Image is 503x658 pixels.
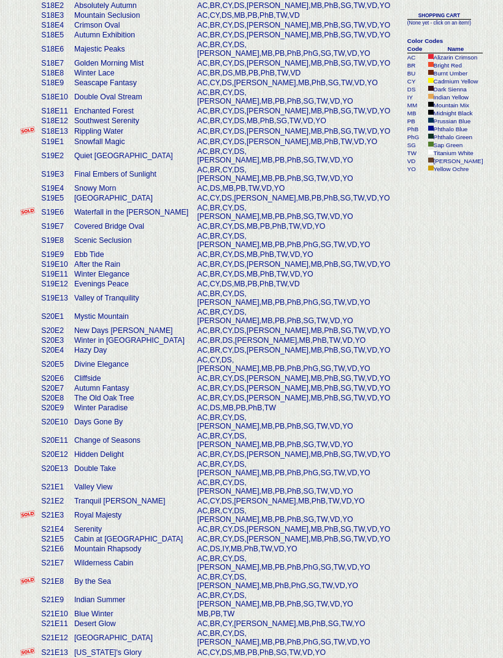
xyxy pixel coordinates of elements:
[38,126,71,137] td: S18E13
[194,345,402,355] td: AC,BR,CY,DS,[PERSON_NAME],MB,PhB,SG,TW,VD,YO
[407,12,471,20] th: SHOPPING CART
[38,647,71,658] td: S21E13
[71,126,194,137] td: Rippling Water
[194,269,402,279] td: AC,BR,CY,DS,MB,PhB,TW,VD,YO
[71,506,194,524] td: Royal Majesty
[71,478,194,496] td: Valley View
[38,20,71,30] td: S18E4
[407,77,426,85] td: CY
[38,40,71,58] td: S18E6
[425,77,483,85] td: Cadmium Yellow
[38,78,71,88] td: S18E9
[38,431,71,450] td: S20E11
[71,459,194,478] td: Double Take
[407,148,426,156] td: TW
[425,101,483,109] td: Mountain Mix
[194,619,402,629] td: AC,BR,CY,[PERSON_NAME],MB,PhB,SG,TW,YO
[194,403,402,413] td: AC,DS,MB,PB,PhB,TW
[425,164,483,172] td: Yellow Ochre
[38,58,71,68] td: S18E7
[407,36,483,44] th: Color Codes
[407,61,426,69] td: BR
[194,572,402,591] td: AC,BR,CY,DS,[PERSON_NAME],MB,PhB,PhG,SG,TW,VD,YO
[38,165,71,183] td: S19E3
[425,117,483,124] td: Prussian Blue
[71,147,194,165] td: Quiet [GEOGRAPHIC_DATA]
[20,207,36,215] img: sold-38.png
[407,69,426,77] td: BU
[38,619,71,629] td: S21E11
[71,58,194,68] td: Golden Morning Mist
[194,126,402,137] td: AC,BR,CY,DS,[PERSON_NAME],MB,PhB,SG,TW,VD,YO
[194,106,402,116] td: AC,BR,CY,DS,[PERSON_NAME],MB,PhB,SG,TW,VD,YO
[38,106,71,116] td: S18E11
[407,124,426,132] td: PhB
[194,506,402,524] td: AC,BR,CY,DS,[PERSON_NAME],MB,PB,PhB,SG,TW,VD,YO
[71,335,194,345] td: Winter in [GEOGRAPHIC_DATA]
[194,335,402,345] td: AC,BR,DS,[PERSON_NAME],MB,PhB,TW,VD,YO
[425,156,483,164] td: [PERSON_NAME]
[71,524,194,534] td: Serenity
[194,10,402,20] td: AC,CY,DS,MB,PB,PhB,TW,VD
[38,147,71,165] td: S19E2
[71,355,194,373] td: Divine Elegance
[407,132,426,140] td: PhG
[71,250,194,259] td: Ebb Tide
[425,124,483,132] td: Phthalo Blue
[194,1,402,10] td: AC,BR,CY,DS,[PERSON_NAME],MB,PhB,SG,TW,VD,YO
[71,88,194,106] td: Double Oval Stream
[71,609,194,619] td: Blue Winter
[38,393,71,403] td: S20E8
[38,269,71,279] td: S19E11
[20,510,36,518] img: sold-38.png
[38,629,71,647] td: S21E12
[71,40,194,58] td: Majestic Peaks
[71,259,194,269] td: After the Rain
[194,326,402,335] td: AC,BR,CY,DS,[PERSON_NAME],MB,PhB,SG,TW,VD,YO
[71,544,194,554] td: Mountain Rhapsody
[38,373,71,383] td: S20E6
[71,193,194,203] td: [GEOGRAPHIC_DATA]
[38,1,71,10] td: S18E2
[71,165,194,183] td: Final Embers of Sunlight
[194,431,402,450] td: AC,BR,CY,DS,[PERSON_NAME],MB,PB,PhB,SG,TW,VD,YO
[38,231,71,250] td: S19E8
[425,148,483,156] td: Titanium White
[194,554,402,572] td: AC,BR,CY,DS,[PERSON_NAME],MB,PB,PhB,PhG,SG,TW,VD,YO
[38,609,71,619] td: S21E10
[194,78,402,88] td: AC,CY,DS,[PERSON_NAME],MB,PhB,SG,TW,VD,YO
[71,450,194,459] td: Hidden Delight
[194,355,402,373] td: AC,CY,DS,[PERSON_NAME],MB,PB,PhB,PhG,SG,TW,VD,YO
[38,193,71,203] td: S19E5
[71,647,194,658] td: [US_STATE]'s Glory
[194,393,402,403] td: AC,BR,CY,DS,[PERSON_NAME],MB,PhB,SG,TW,VD,YO
[194,373,402,383] td: AC,BR,CY,DS,[PERSON_NAME],MB,PhB,SG,TW,VD,YO
[38,554,71,572] td: S21E7
[38,413,71,431] td: S20E10
[20,576,36,584] img: sold-38.png
[71,591,194,609] td: Indian Summer
[38,116,71,126] td: S18E12
[407,156,426,164] td: VD
[38,403,71,413] td: S20E9
[71,279,194,289] td: Evenings Peace
[71,116,194,126] td: Southwest Serenity
[71,137,194,147] td: Snowfall Magic
[194,496,402,506] td: AC,CY,DS,[PERSON_NAME],MB,PhB,TW,VD,YO
[38,544,71,554] td: S21E6
[71,183,194,193] td: Snowy Morn
[38,183,71,193] td: S19E4
[38,459,71,478] td: S20E13
[407,140,426,148] td: SG
[38,534,71,544] td: S21E5
[194,289,402,307] td: AC,BR,CY,DS,[PERSON_NAME],MB,PB,PhB,PhG,SG,TW,VD,YO
[407,109,426,117] td: MB
[194,647,402,658] td: AC,CY,DS,MB,PB,PhB,SG,TW,VD,YO
[38,355,71,373] td: S20E5
[194,165,402,183] td: AC,BR,CY,DS,[PERSON_NAME],MB,PB,PhB,SG,TW,VD,YO
[38,259,71,269] td: S19E10
[38,345,71,355] td: S20E4
[194,524,402,534] td: AC,BR,CY,DS,[PERSON_NAME],MB,PhB,SG,TW,VD,YO
[425,53,483,61] td: Alizarin Crimson
[194,383,402,393] td: AC,BR,CY,DS,[PERSON_NAME],MB,PhB,SG,TW,VD,YO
